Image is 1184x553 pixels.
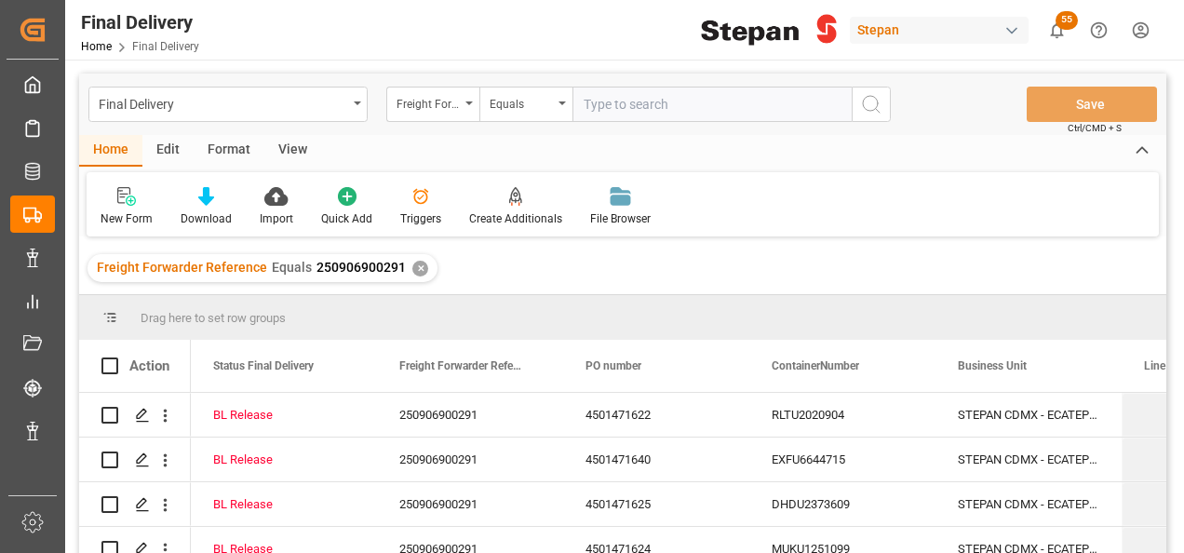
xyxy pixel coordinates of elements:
[213,359,314,372] span: Status Final Delivery
[377,482,563,526] div: 250906900291
[142,135,194,167] div: Edit
[81,40,112,53] a: Home
[852,87,891,122] button: search button
[316,260,406,275] span: 250906900291
[563,482,749,526] div: 4501471625
[400,210,441,227] div: Triggers
[850,12,1036,47] button: Stepan
[850,17,1029,44] div: Stepan
[101,210,153,227] div: New Form
[1068,121,1122,135] span: Ctrl/CMD + S
[935,438,1122,481] div: STEPAN CDMX - ECATEPEC
[99,91,347,115] div: Final Delivery
[88,87,368,122] button: open menu
[213,438,355,481] div: BL Release
[590,210,651,227] div: File Browser
[213,394,355,437] div: BL Release
[563,438,749,481] div: 4501471640
[97,260,267,275] span: Freight Forwarder Reference
[213,483,355,526] div: BL Release
[79,393,191,438] div: Press SPACE to select this row.
[469,210,562,227] div: Create Additionals
[264,135,321,167] div: View
[490,91,553,113] div: Equals
[141,311,286,325] span: Drag here to set row groups
[572,87,852,122] input: Type to search
[129,357,169,374] div: Action
[1078,9,1120,51] button: Help Center
[935,393,1122,437] div: STEPAN CDMX - ECATEPEC
[935,482,1122,526] div: STEPAN CDMX - ECATEPEC
[181,210,232,227] div: Download
[479,87,572,122] button: open menu
[321,210,372,227] div: Quick Add
[701,14,837,47] img: Stepan_Company_logo.svg.png_1713531530.png
[1036,9,1078,51] button: show 55 new notifications
[397,91,460,113] div: Freight Forwarder Reference
[377,393,563,437] div: 250906900291
[79,482,191,527] div: Press SPACE to select this row.
[386,87,479,122] button: open menu
[563,393,749,437] div: 4501471622
[749,482,935,526] div: DHDU2373609
[79,135,142,167] div: Home
[1056,11,1078,30] span: 55
[260,210,293,227] div: Import
[272,260,312,275] span: Equals
[79,438,191,482] div: Press SPACE to select this row.
[377,438,563,481] div: 250906900291
[412,261,428,276] div: ✕
[749,393,935,437] div: RLTU2020904
[81,8,199,36] div: Final Delivery
[194,135,264,167] div: Format
[749,438,935,481] div: EXFU6644715
[772,359,859,372] span: ContainerNumber
[399,359,524,372] span: Freight Forwarder Reference
[585,359,641,372] span: PO number
[958,359,1027,372] span: Business Unit
[1027,87,1157,122] button: Save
